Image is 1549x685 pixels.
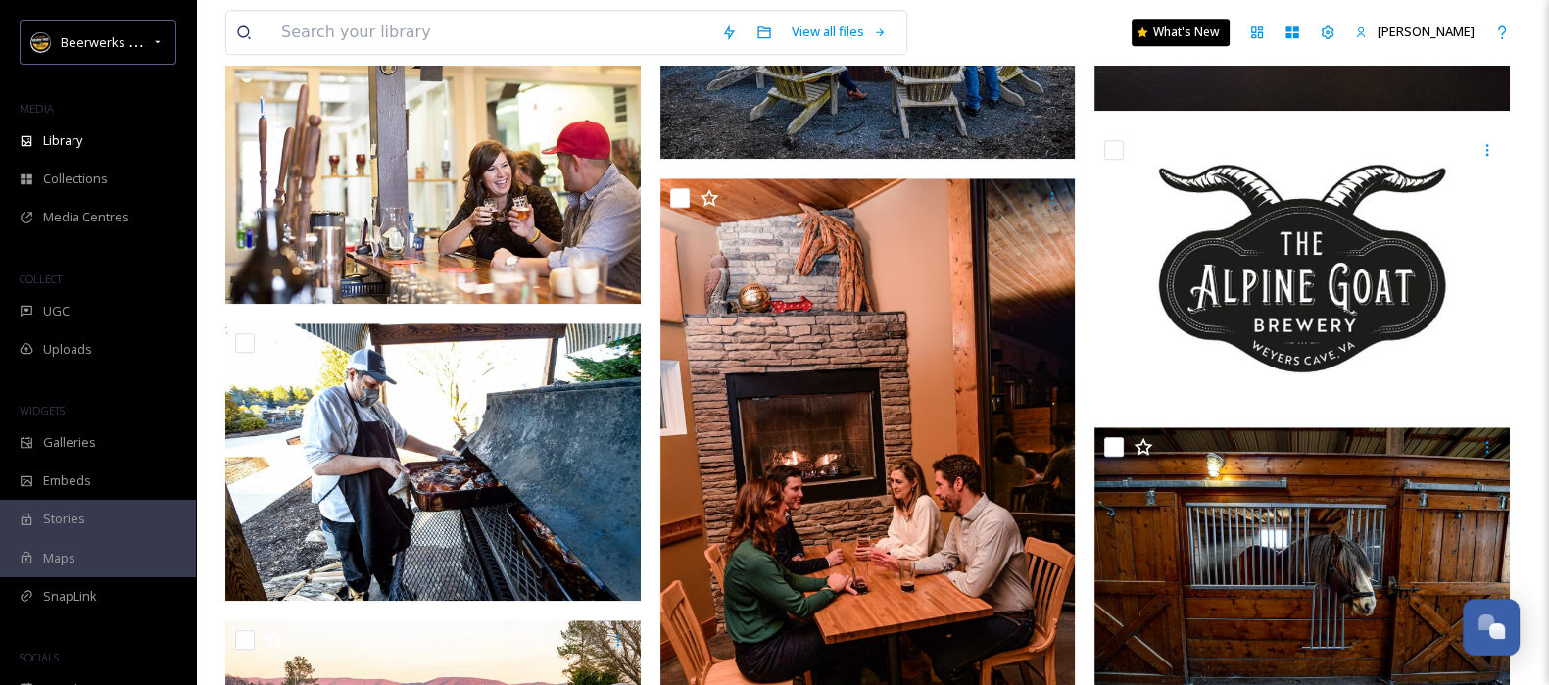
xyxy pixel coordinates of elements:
img: ext_1728657684.337915_-The Alpine Goat Logo (Black).ai [1094,130,1510,408]
span: SOCIALS [20,650,59,664]
a: [PERSON_NAME] [1345,13,1484,51]
span: Beerwerks Trail [61,32,153,51]
span: WIDGETS [20,403,65,417]
span: COLLECT [20,271,62,286]
button: Open Chat [1463,599,1520,656]
span: [PERSON_NAME] [1378,23,1475,40]
span: UGC [43,302,70,320]
img: ext_1728657999.396829_-BeerTrail_SVBC_LWalters_39_w.jpg [225,26,641,304]
img: ext_1728657106.834905_-stablecraft015.JPG [225,323,641,601]
span: Maps [43,549,75,567]
a: What's New [1132,19,1230,46]
span: SnapLink [43,587,97,606]
span: Galleries [43,433,96,452]
span: MEDIA [20,101,54,116]
input: Search your library [271,11,711,54]
span: Stories [43,510,85,528]
span: Media Centres [43,208,129,226]
span: Library [43,131,82,150]
span: Uploads [43,340,92,359]
img: beerwerks-logo%402x.png [31,32,51,52]
a: View all files [782,13,896,51]
span: Embeds [43,471,91,490]
span: Collections [43,170,108,188]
